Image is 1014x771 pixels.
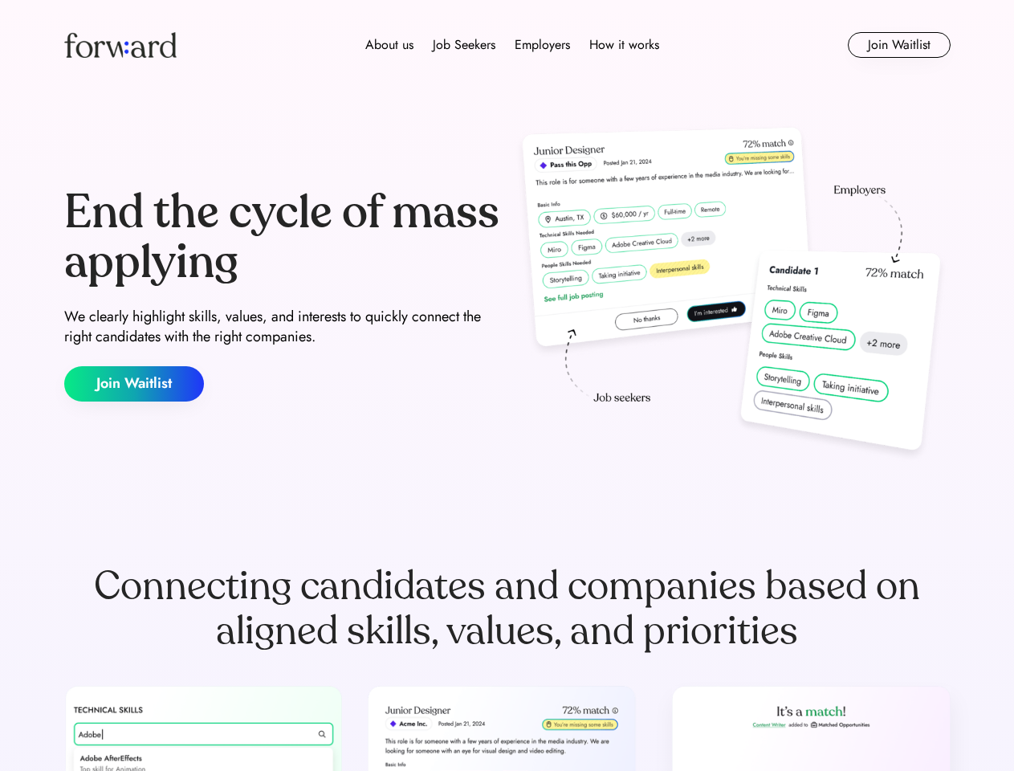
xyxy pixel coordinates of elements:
div: Employers [515,35,570,55]
button: Join Waitlist [848,32,951,58]
div: About us [365,35,413,55]
div: Job Seekers [433,35,495,55]
div: End the cycle of mass applying [64,188,501,287]
div: We clearly highlight skills, values, and interests to quickly connect the right candidates with t... [64,307,501,347]
img: Forward logo [64,32,177,58]
button: Join Waitlist [64,366,204,402]
div: How it works [589,35,659,55]
div: Connecting candidates and companies based on aligned skills, values, and priorities [64,564,951,654]
img: hero-image.png [514,122,951,467]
